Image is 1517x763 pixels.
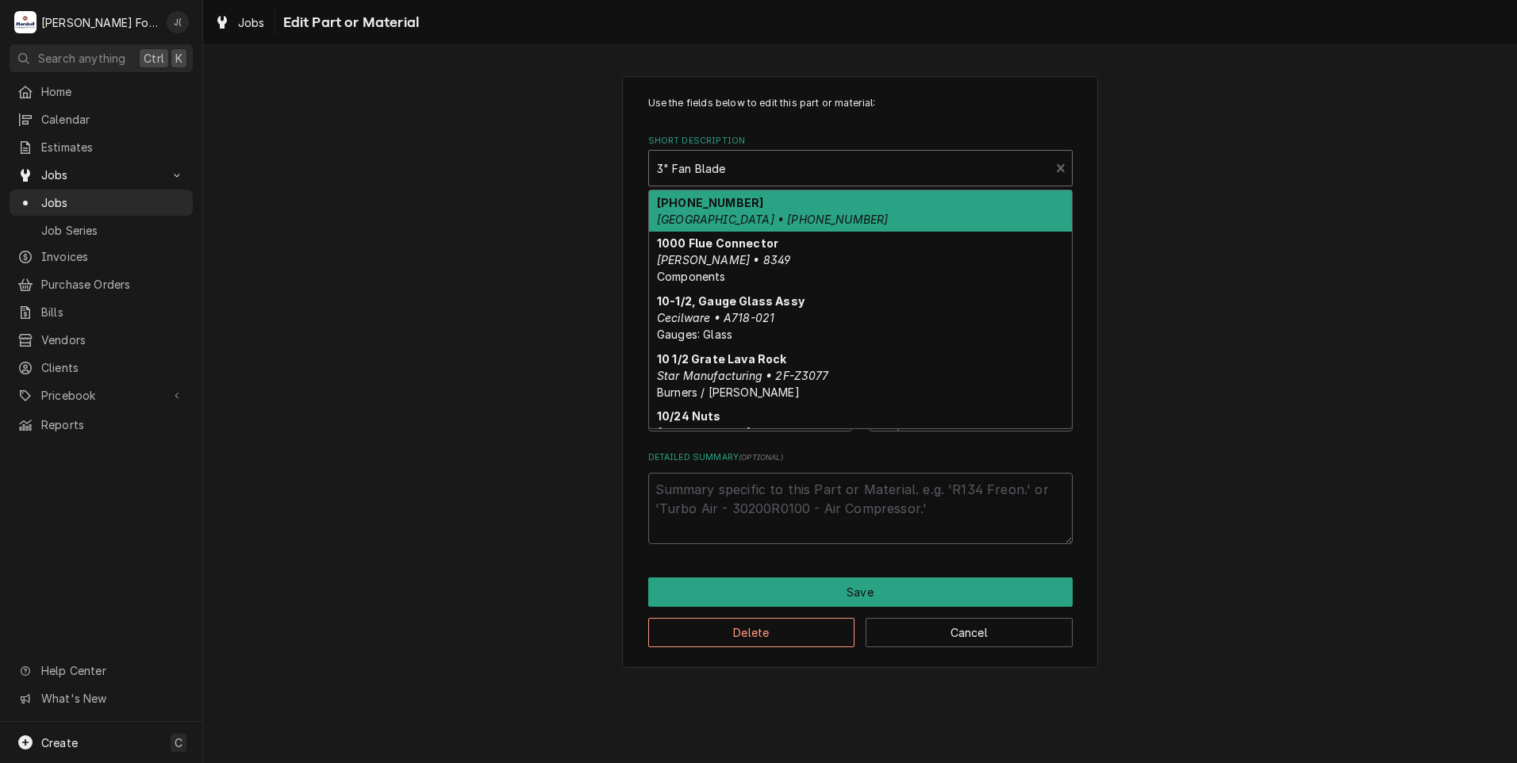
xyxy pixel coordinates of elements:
[14,11,36,33] div: M
[657,294,805,308] strong: 10-1/2, Gauge Glass Assy
[657,369,829,382] em: Star Manufacturing • 2F-Z3077
[657,311,774,324] em: Cecilware • A718-021
[10,243,193,270] a: Invoices
[648,96,1073,110] p: Use the fields below to edit this part or material:
[14,11,36,33] div: Marshall Food Equipment Service's Avatar
[657,270,726,283] span: Components
[41,14,158,31] div: [PERSON_NAME] Food Equipment Service
[622,76,1098,668] div: Line Item Create/Update
[144,50,164,67] span: Ctrl
[648,451,1073,464] label: Detailed Summary
[657,213,888,226] em: [GEOGRAPHIC_DATA] • [PHONE_NUMBER]
[41,416,185,433] span: Reports
[657,426,819,439] em: [PERSON_NAME] • 91841A011
[10,412,193,438] a: Reports
[41,332,185,348] span: Vendors
[41,276,185,293] span: Purchase Orders
[657,385,800,399] span: Burners / [PERSON_NAME]
[10,190,193,216] a: Jobs
[175,50,182,67] span: K
[10,106,193,132] a: Calendar
[10,658,193,684] a: Go to Help Center
[648,577,1073,647] div: Button Group
[41,387,161,404] span: Pricebook
[41,304,185,320] span: Bills
[167,11,189,33] div: Jeff Debigare (109)'s Avatar
[648,618,855,647] button: Delete
[657,196,763,209] strong: [PHONE_NUMBER]
[10,299,193,325] a: Bills
[657,352,787,366] strong: 10 1/2 Grate Lava Rock
[41,359,185,376] span: Clients
[648,451,1073,544] div: Detailed Summary
[41,690,183,707] span: What's New
[657,253,790,266] em: [PERSON_NAME] • 8349
[648,135,1073,213] div: Short Description
[41,736,78,750] span: Create
[648,577,1073,607] div: Button Group Row
[648,135,1073,148] label: Short Description
[38,50,125,67] span: Search anything
[648,607,1073,647] div: Button Group Row
[10,327,193,353] a: Vendors
[648,577,1073,607] button: Save
[41,139,185,155] span: Estimates
[10,355,193,381] a: Clients
[41,111,185,128] span: Calendar
[41,222,185,239] span: Job Series
[208,10,271,36] a: Jobs
[238,14,265,31] span: Jobs
[866,618,1073,647] button: Cancel
[41,167,161,183] span: Jobs
[10,271,193,297] a: Purchase Orders
[41,662,183,679] span: Help Center
[657,236,778,250] strong: 1000 Flue Connector
[739,453,783,462] span: ( optional )
[41,83,185,100] span: Home
[657,328,732,341] span: Gauges: Glass
[278,12,419,33] span: Edit Part or Material
[41,194,185,211] span: Jobs
[10,685,193,711] a: Go to What's New
[167,11,189,33] div: J(
[10,162,193,188] a: Go to Jobs
[175,734,182,751] span: C
[10,44,193,72] button: Search anythingCtrlK
[10,134,193,160] a: Estimates
[10,217,193,243] a: Job Series
[648,96,1073,544] div: Line Item Create/Update Form
[657,409,721,423] strong: 10/24 Nuts
[10,79,193,105] a: Home
[41,248,185,265] span: Invoices
[10,382,193,408] a: Go to Pricebook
